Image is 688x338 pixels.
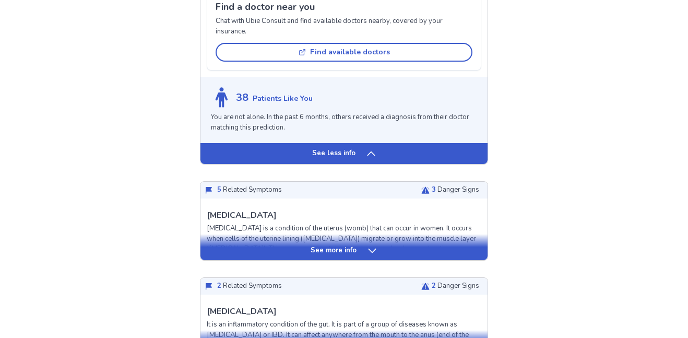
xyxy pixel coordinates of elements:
[207,209,277,222] p: [MEDICAL_DATA]
[207,305,277,318] p: [MEDICAL_DATA]
[217,281,282,292] p: Related Symptoms
[432,281,436,290] span: 2
[253,93,313,104] p: Patients Like You
[216,43,472,62] button: Find available doctors
[217,185,282,195] p: Related Symptoms
[211,112,477,133] p: You are not alone. In the past 6 months, others received a diagnosis from their doctor matching t...
[432,185,436,194] span: 3
[432,281,479,292] p: Danger Signs
[216,39,472,62] a: Find available doctors
[207,224,481,305] p: [MEDICAL_DATA] is a condition of the uterus (womb) that can occur in women. It occurs when cells ...
[311,246,357,256] p: See more info
[217,281,221,290] span: 2
[236,90,248,106] p: 38
[217,185,221,194] span: 5
[312,148,355,159] p: See less info
[216,16,472,37] p: Chat with Ubie Consult and find available doctors nearby, covered by your insurance.
[432,185,479,195] p: Danger Signs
